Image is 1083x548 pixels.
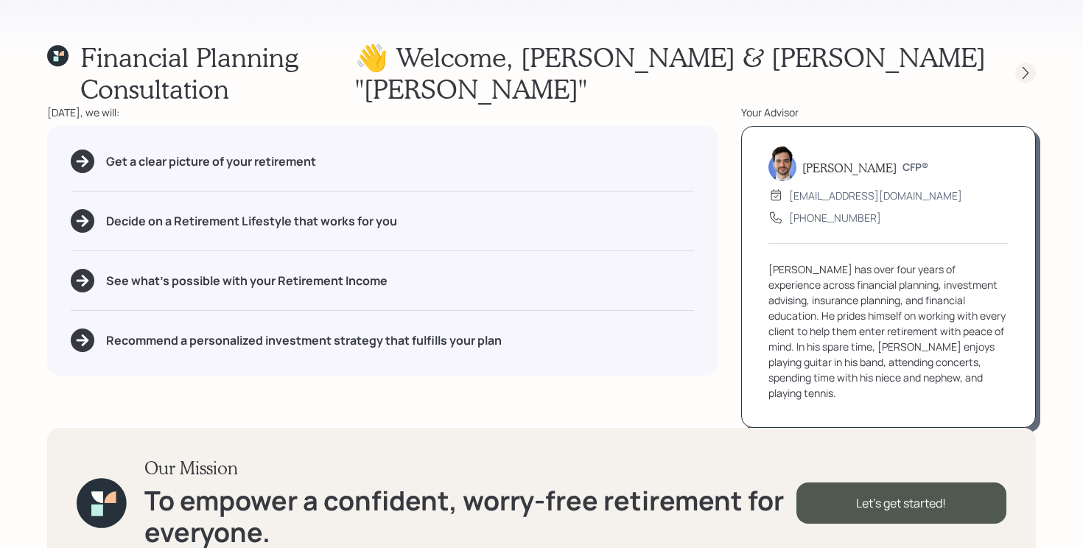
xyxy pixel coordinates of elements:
[47,105,718,120] div: [DATE], we will:
[106,155,316,169] h5: Get a clear picture of your retirement
[106,334,502,348] h5: Recommend a personalized investment strategy that fulfills your plan
[768,146,796,181] img: jonah-coleman-headshot.png
[144,485,796,548] h1: To empower a confident, worry-free retirement for everyone.
[802,161,897,175] h5: [PERSON_NAME]
[768,261,1009,401] div: [PERSON_NAME] has over four years of experience across financial planning, investment advising, i...
[902,161,928,174] h6: CFP®
[741,105,1036,120] div: Your Advisor
[796,482,1006,524] div: Let's get started!
[80,41,355,105] h1: Financial Planning Consultation
[106,214,397,228] h5: Decide on a Retirement Lifestyle that works for you
[144,457,796,479] h3: Our Mission
[106,274,388,288] h5: See what's possible with your Retirement Income
[789,188,962,203] div: [EMAIL_ADDRESS][DOMAIN_NAME]
[789,210,881,225] div: [PHONE_NUMBER]
[355,41,989,105] h1: 👋 Welcome , [PERSON_NAME] & [PERSON_NAME] "[PERSON_NAME]"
